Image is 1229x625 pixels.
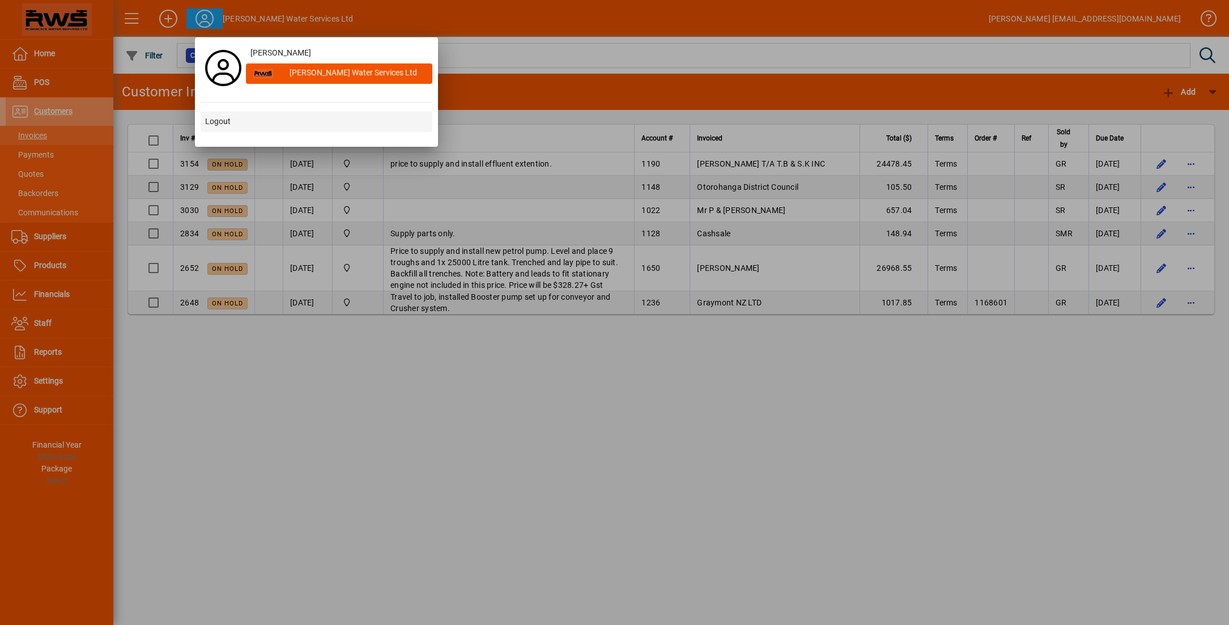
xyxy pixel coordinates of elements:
[201,112,432,132] button: Logout
[246,43,432,63] a: [PERSON_NAME]
[205,116,231,127] span: Logout
[246,63,432,84] button: [PERSON_NAME] Water Services Ltd
[201,58,246,78] a: Profile
[280,63,432,84] div: [PERSON_NAME] Water Services Ltd
[250,47,311,59] span: [PERSON_NAME]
